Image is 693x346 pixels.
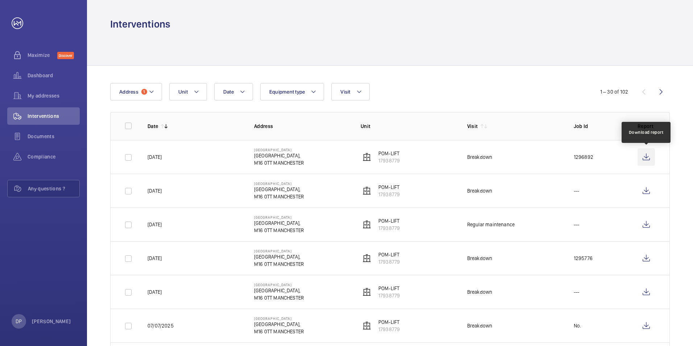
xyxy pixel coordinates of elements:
[378,326,400,333] p: 17938779
[254,152,304,159] p: [GEOGRAPHIC_DATA],
[574,187,580,194] p: ---
[254,260,304,268] p: M16 0TT MANCHESTER
[340,89,350,95] span: Visit
[574,322,581,329] p: No.
[141,89,147,95] span: 1
[28,153,80,160] span: Compliance
[269,89,305,95] span: Equipment type
[254,287,304,294] p: [GEOGRAPHIC_DATA],
[378,251,400,258] p: POM-LIFT
[574,153,593,161] p: 1296892
[28,185,79,192] span: Any questions ?
[254,159,304,166] p: M16 0TT MANCHESTER
[148,187,162,194] p: [DATE]
[362,288,371,296] img: elevator.svg
[223,89,234,95] span: Date
[254,181,304,186] p: [GEOGRAPHIC_DATA]
[254,249,304,253] p: [GEOGRAPHIC_DATA]
[467,255,493,262] div: Breakdown
[178,89,188,95] span: Unit
[362,321,371,330] img: elevator.svg
[467,288,493,296] div: Breakdown
[254,123,349,130] p: Address
[331,83,369,100] button: Visit
[110,83,162,100] button: Address1
[378,217,400,225] p: POM-LIFT
[28,52,57,59] span: Maximize
[574,221,580,228] p: ---
[467,221,515,228] div: Regular maintenance
[28,133,80,140] span: Documents
[378,157,400,164] p: 17938779
[378,191,400,198] p: 17938779
[254,193,304,200] p: M16 0TT MANCHESTER
[254,253,304,260] p: [GEOGRAPHIC_DATA],
[110,17,170,31] h1: Interventions
[378,292,400,299] p: 17938779
[28,92,80,99] span: My addresses
[574,123,626,130] p: Job Id
[378,258,400,265] p: 17938779
[254,294,304,301] p: M16 0TT MANCHESTER
[362,220,371,229] img: elevator.svg
[378,225,400,232] p: 17938779
[148,123,158,130] p: Date
[361,123,456,130] p: Unit
[574,255,593,262] p: 1295776
[28,112,80,120] span: Interventions
[574,288,580,296] p: ---
[629,129,664,136] div: Download report
[467,187,493,194] div: Breakdown
[378,318,400,326] p: POM-LIFT
[254,227,304,234] p: M16 0TT MANCHESTER
[362,186,371,195] img: elevator.svg
[362,254,371,263] img: elevator.svg
[254,186,304,193] p: [GEOGRAPHIC_DATA],
[467,123,478,130] p: Visit
[362,153,371,161] img: elevator.svg
[254,215,304,219] p: [GEOGRAPHIC_DATA]
[254,283,304,287] p: [GEOGRAPHIC_DATA]
[254,328,304,335] p: M16 0TT MANCHESTER
[467,153,493,161] div: Breakdown
[260,83,324,100] button: Equipment type
[148,221,162,228] p: [DATE]
[119,89,138,95] span: Address
[254,148,304,152] p: [GEOGRAPHIC_DATA]
[378,150,400,157] p: POM-LIFT
[378,285,400,292] p: POM-LIFT
[254,321,304,328] p: [GEOGRAPHIC_DATA],
[148,255,162,262] p: [DATE]
[16,318,22,325] p: DP
[148,288,162,296] p: [DATE]
[254,219,304,227] p: [GEOGRAPHIC_DATA],
[28,72,80,79] span: Dashboard
[600,88,628,95] div: 1 – 30 of 102
[32,318,71,325] p: [PERSON_NAME]
[169,83,207,100] button: Unit
[378,184,400,191] p: POM-LIFT
[214,83,253,100] button: Date
[467,322,493,329] div: Breakdown
[254,316,304,321] p: [GEOGRAPHIC_DATA]
[57,52,74,59] span: Discover
[148,322,174,329] p: 07/07/2025
[148,153,162,161] p: [DATE]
